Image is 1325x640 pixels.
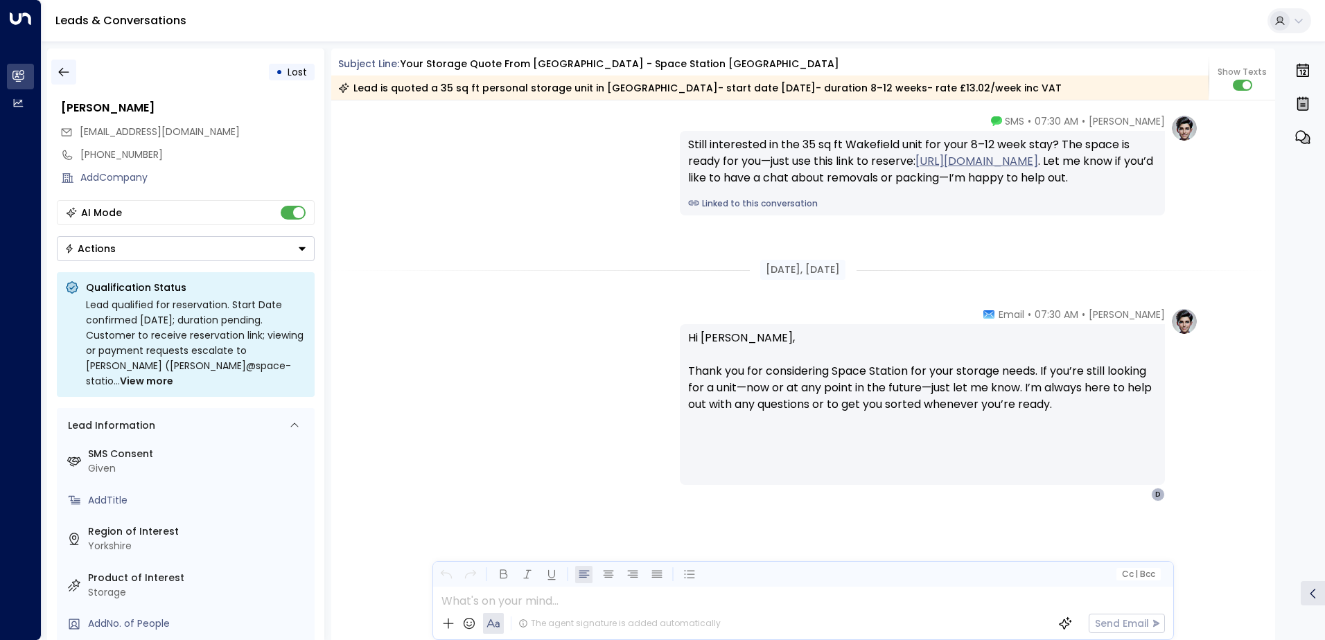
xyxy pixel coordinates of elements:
span: [EMAIL_ADDRESS][DOMAIN_NAME] [80,125,240,139]
div: The agent signature is added automatically [518,617,721,630]
div: Lead qualified for reservation. Start Date confirmed [DATE]; duration pending. Customer to receiv... [86,297,306,389]
div: Still interested in the 35 sq ft Wakefield unit for your 8–12 week stay? The space is ready for y... [688,136,1157,186]
label: SMS Consent [88,447,309,461]
span: Email [999,308,1024,321]
span: 07:30 AM [1035,114,1078,128]
div: Lead is quoted a 35 sq ft personal storage unit in [GEOGRAPHIC_DATA]- start date [DATE]- duration... [338,81,1062,95]
span: 07:30 AM [1035,308,1078,321]
span: View more [120,373,173,389]
button: Cc|Bcc [1116,568,1160,581]
button: Undo [437,566,455,583]
button: Actions [57,236,315,261]
div: [PHONE_NUMBER] [80,148,315,162]
span: [PERSON_NAME] [1089,114,1165,128]
span: • [1028,308,1031,321]
div: Lead Information [63,418,155,433]
div: AddTitle [88,493,309,508]
div: Button group with a nested menu [57,236,315,261]
p: Qualification Status [86,281,306,294]
p: Hi [PERSON_NAME], Thank you for considering Space Station for your storage needs. If you’re still... [688,330,1157,429]
span: • [1082,308,1085,321]
a: Leads & Conversations [55,12,186,28]
div: Actions [64,242,116,255]
div: [DATE], [DATE] [760,260,845,280]
div: AddNo. of People [88,616,309,631]
span: | [1135,569,1138,579]
label: Product of Interest [88,571,309,585]
span: Cc Bcc [1121,569,1155,579]
div: • [276,60,283,85]
img: profile-logo.png [1170,308,1198,335]
div: D [1151,488,1165,501]
span: Subject Line: [338,57,399,71]
div: [PERSON_NAME] [61,100,315,116]
div: AddCompany [80,170,315,185]
div: Your storage quote from [GEOGRAPHIC_DATA] - Space Station [GEOGRAPHIC_DATA] [401,57,839,71]
div: Yorkshire [88,539,309,553]
img: profile-logo.png [1170,114,1198,142]
span: • [1028,114,1031,128]
div: AI Mode [81,206,122,220]
a: [URL][DOMAIN_NAME] [915,153,1038,170]
span: • [1082,114,1085,128]
label: Region of Interest [88,524,309,539]
div: Storage [88,585,309,600]
span: Lost [288,65,307,79]
a: Linked to this conversation [688,197,1157,210]
span: danlloyd09@icloud.com [80,125,240,139]
span: Show Texts [1218,66,1267,78]
span: [PERSON_NAME] [1089,308,1165,321]
span: SMS [1005,114,1024,128]
div: Given [88,461,309,476]
button: Redo [462,566,479,583]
